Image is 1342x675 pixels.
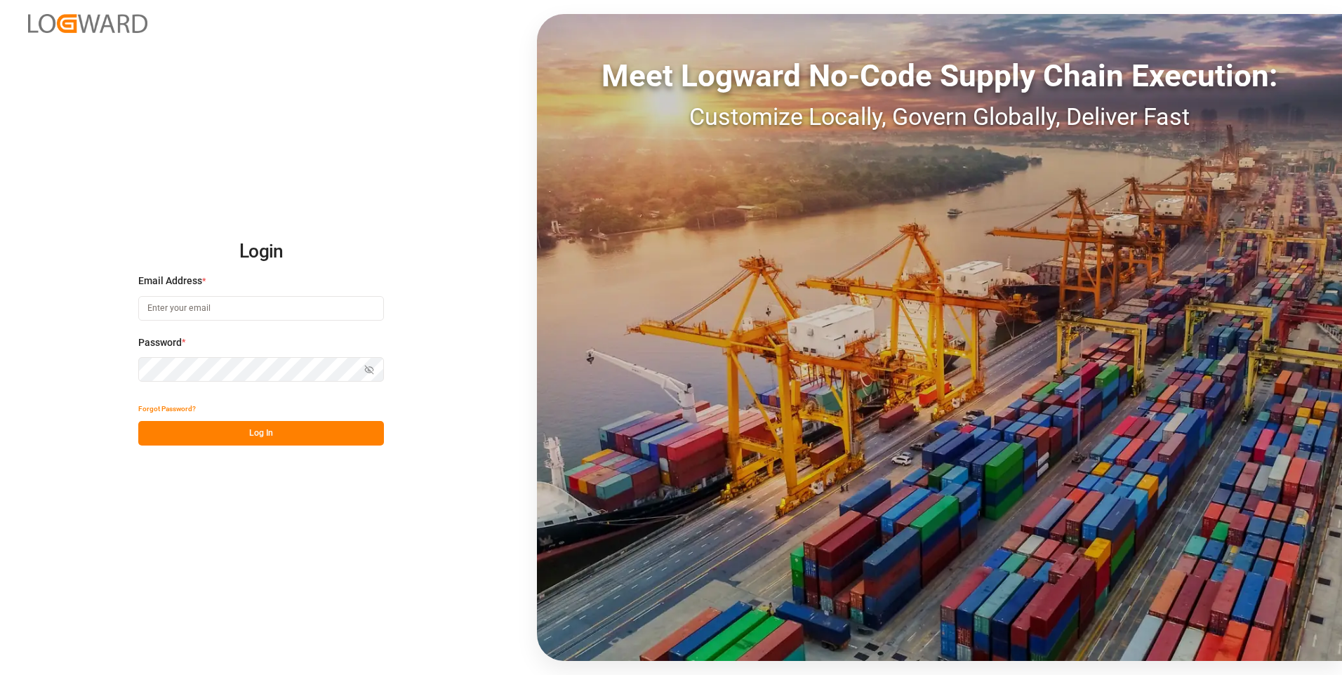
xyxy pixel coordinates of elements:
[537,99,1342,135] div: Customize Locally, Govern Globally, Deliver Fast
[138,421,384,446] button: Log In
[138,335,182,350] span: Password
[537,53,1342,99] div: Meet Logward No-Code Supply Chain Execution:
[138,396,196,421] button: Forgot Password?
[138,229,384,274] h2: Login
[28,14,147,33] img: Logward_new_orange.png
[138,296,384,321] input: Enter your email
[138,274,202,288] span: Email Address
